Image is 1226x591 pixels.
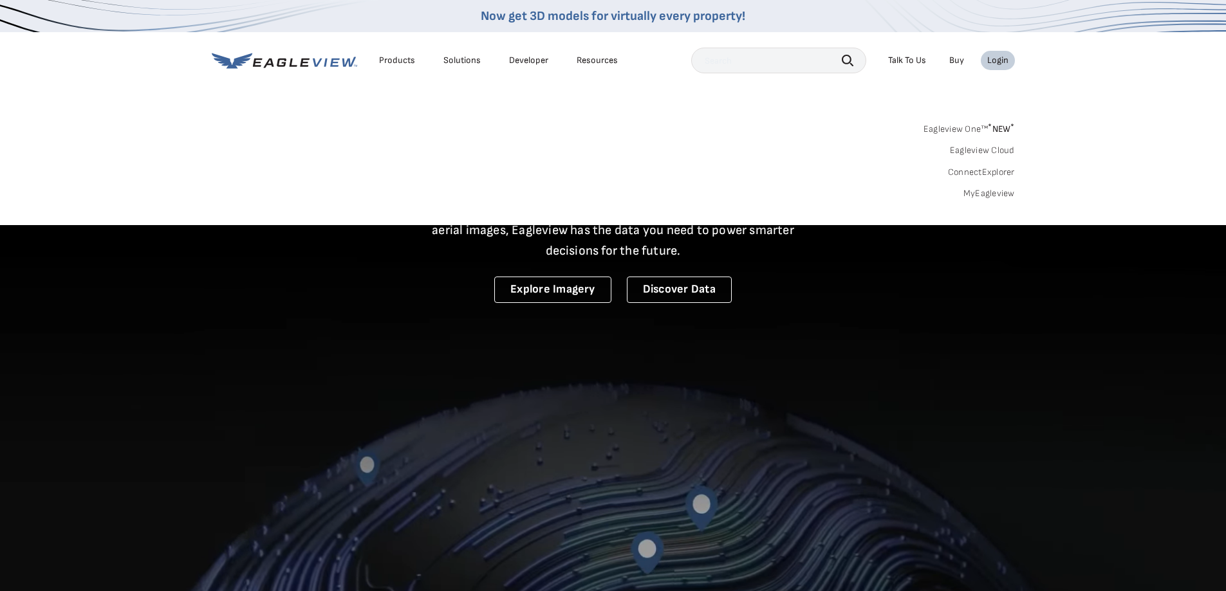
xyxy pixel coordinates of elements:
a: ConnectExplorer [948,167,1015,178]
input: Search [691,48,866,73]
a: Buy [949,55,964,66]
div: Resources [577,55,618,66]
a: MyEagleview [963,188,1015,199]
a: Discover Data [627,277,732,303]
p: A new era starts here. Built on more than 3.5 billion high-resolution aerial images, Eagleview ha... [416,199,810,261]
div: Talk To Us [888,55,926,66]
a: Eagleview One™*NEW* [924,120,1015,134]
a: Now get 3D models for virtually every property! [481,8,745,24]
div: Products [379,55,415,66]
a: Explore Imagery [494,277,611,303]
div: Solutions [443,55,481,66]
a: Developer [509,55,548,66]
div: Login [987,55,1008,66]
a: Eagleview Cloud [950,145,1015,156]
span: NEW [988,123,1014,134]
